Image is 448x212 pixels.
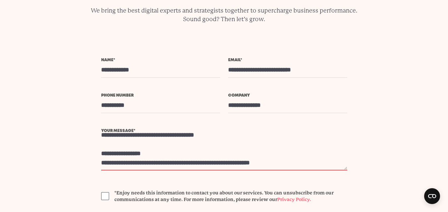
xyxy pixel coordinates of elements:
button: Open CMP widget [424,188,440,204]
label: Name [101,58,220,62]
label: Email [228,58,347,62]
label: Phone number [101,94,220,98]
span: *Enjoy needs this information to contact you about our services. You can unsubscribe from our com... [114,190,347,203]
label: Company [228,94,347,98]
label: Your message [101,129,347,133]
p: We bring the best digital experts and strategists together to supercharge business performance. S... [84,6,364,23]
a: Privacy Policy. [277,197,311,202]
